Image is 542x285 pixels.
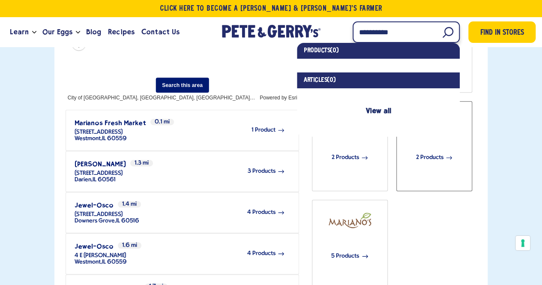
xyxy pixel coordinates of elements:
input: Search [353,21,460,43]
span: Find in Stores [480,27,524,39]
a: Contact Us [138,21,183,44]
a: Learn [6,21,32,44]
h4: Articles [304,76,453,85]
a: Find in Stores [468,21,536,43]
button: Open the dropdown menu for Learn [32,31,36,34]
a: Blog [83,21,105,44]
h4: Products [304,46,453,55]
span: (0) [327,77,336,83]
a: View all [365,107,391,115]
button: Your consent preferences for tracking technologies [515,236,530,250]
span: Blog [86,27,101,37]
a: Recipes [105,21,138,44]
span: Contact Us [141,27,180,37]
span: Recipes [108,27,134,37]
span: Learn [10,27,29,37]
button: Open the dropdown menu for Our Eggs [76,31,80,34]
a: Our Eggs [39,21,76,44]
span: (0) [330,48,339,54]
span: Our Eggs [42,27,72,37]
